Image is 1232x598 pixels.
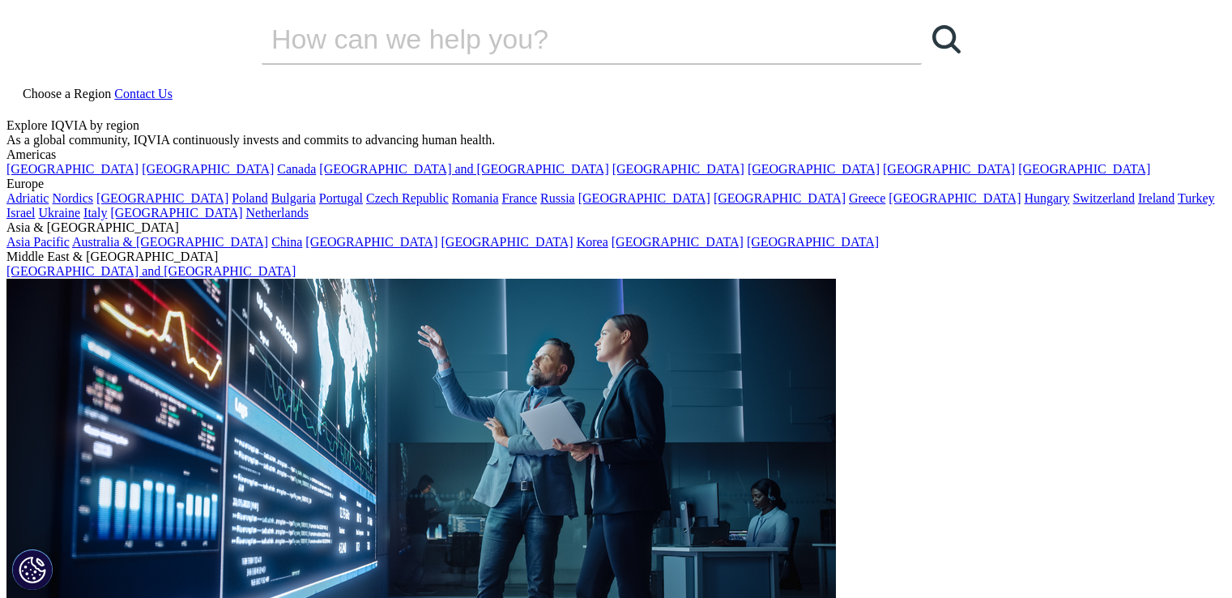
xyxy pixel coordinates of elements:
[110,206,242,220] a: [GEOGRAPHIC_DATA]
[1072,191,1134,205] a: Switzerland
[577,235,608,249] a: Korea
[883,162,1015,176] a: [GEOGRAPHIC_DATA]
[6,133,1226,147] div: As a global community, IQVIA continuously invests and commits to advancing human health.
[6,220,1226,235] div: Asia & [GEOGRAPHIC_DATA]
[6,147,1226,162] div: Americas
[1024,191,1069,205] a: Hungary
[452,191,499,205] a: Romania
[502,191,538,205] a: France
[366,191,449,205] a: Czech Republic
[39,206,81,220] a: Ukraine
[889,191,1021,205] a: [GEOGRAPHIC_DATA]
[6,118,1226,133] div: Explore IQVIA by region
[6,250,1226,264] div: Middle East & [GEOGRAPHIC_DATA]
[271,191,316,205] a: Bulgaria
[441,235,573,249] a: [GEOGRAPHIC_DATA]
[6,264,296,278] a: [GEOGRAPHIC_DATA] and [GEOGRAPHIC_DATA]
[277,162,316,176] a: Canada
[6,206,36,220] a: Israel
[319,191,363,205] a: Portugal
[578,191,710,205] a: [GEOGRAPHIC_DATA]
[83,206,107,220] a: Italy
[747,235,879,249] a: [GEOGRAPHIC_DATA]
[748,162,880,176] a: [GEOGRAPHIC_DATA]
[142,162,274,176] a: [GEOGRAPHIC_DATA]
[319,162,608,176] a: [GEOGRAPHIC_DATA] and [GEOGRAPHIC_DATA]
[232,191,267,205] a: Poland
[271,235,302,249] a: China
[52,191,93,205] a: Nordics
[114,87,173,100] a: Contact Us
[96,191,228,205] a: [GEOGRAPHIC_DATA]
[714,191,846,205] a: [GEOGRAPHIC_DATA]
[12,549,53,590] button: Cookie Settings
[6,235,70,249] a: Asia Pacific
[262,15,876,63] input: Search
[612,235,744,249] a: [GEOGRAPHIC_DATA]
[6,191,49,205] a: Adriatic
[540,191,575,205] a: Russia
[612,162,744,176] a: [GEOGRAPHIC_DATA]
[1018,162,1150,176] a: [GEOGRAPHIC_DATA]
[1138,191,1174,205] a: Ireland
[305,235,437,249] a: [GEOGRAPHIC_DATA]
[6,177,1226,191] div: Europe
[1178,191,1215,205] a: Turkey
[849,191,885,205] a: Greece
[23,87,111,100] span: Choose a Region
[922,15,970,63] a: Search
[72,235,268,249] a: Australia & [GEOGRAPHIC_DATA]
[6,162,139,176] a: [GEOGRAPHIC_DATA]
[246,206,309,220] a: Netherlands
[932,25,961,53] svg: Search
